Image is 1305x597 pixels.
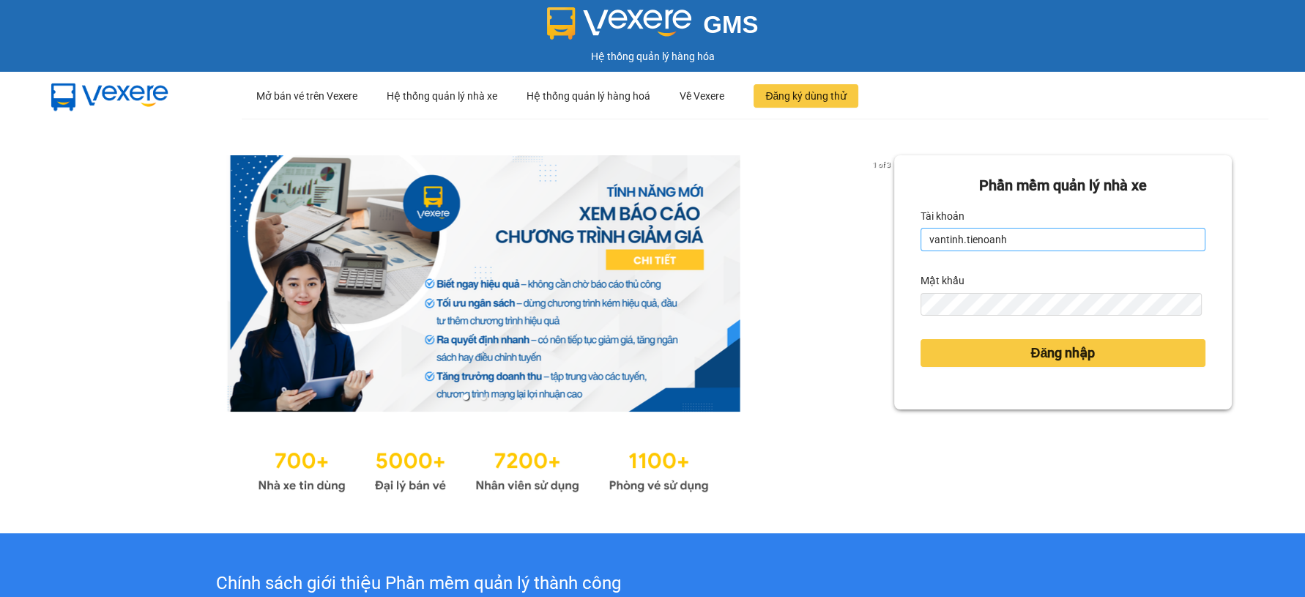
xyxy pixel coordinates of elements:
button: Đăng nhập [921,339,1205,367]
span: Đăng nhập [1030,343,1095,363]
li: slide item 1 [463,394,469,400]
input: Tài khoản [921,228,1205,251]
p: 1 of 3 [869,155,894,174]
input: Mật khẩu [921,293,1202,316]
span: Đăng ký dùng thử [765,88,847,104]
label: Mật khẩu [921,269,964,292]
div: Hệ thống quản lý hàng hóa [4,48,1301,64]
div: Mở bán vé trên Vexere [256,73,357,119]
button: Đăng ký dùng thử [754,84,858,108]
label: Tài khoản [921,204,964,228]
button: previous slide / item [73,155,94,412]
button: next slide / item [874,155,894,412]
div: Về Vexere [680,73,724,119]
img: mbUUG5Q.png [37,72,183,120]
li: slide item 2 [480,394,486,400]
a: GMS [547,22,759,34]
div: Phần mềm quản lý nhà xe [921,174,1205,197]
li: slide item 3 [498,394,504,400]
span: GMS [703,11,758,38]
img: logo 2 [547,7,692,40]
div: Hệ thống quản lý hàng hoá [527,73,650,119]
div: Hệ thống quản lý nhà xe [387,73,497,119]
img: Statistics.png [258,441,709,497]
